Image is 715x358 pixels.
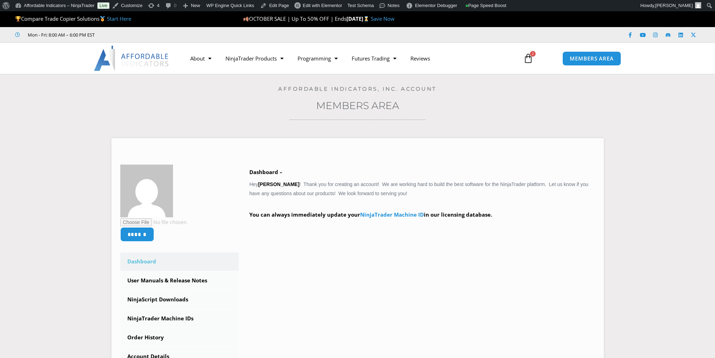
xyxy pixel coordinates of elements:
a: Members Area [316,100,399,111]
a: Live [97,2,109,9]
a: Reviews [403,50,437,66]
a: Save Now [371,15,395,22]
iframe: Customer reviews powered by Trustpilot [104,31,210,38]
a: Futures Trading [345,50,403,66]
a: Programming [291,50,345,66]
img: ⌛ [364,16,369,21]
a: User Manuals & Release Notes [120,271,239,290]
div: Hey ! Thank you for creating an account! We are working hard to build the best software for the N... [249,167,595,230]
a: MEMBERS AREA [562,51,621,66]
a: NinjaTrader Machine ID [360,211,424,218]
span: Mon - Fri: 8:00 AM – 6:00 PM EST [26,31,95,39]
span: OCTOBER SALE | Up To 50% OFF | Ends [243,15,346,22]
img: 🍂 [243,16,249,21]
span: MEMBERS AREA [570,56,614,61]
a: NinjaTrader Machine IDs [120,309,239,328]
nav: Menu [183,50,515,66]
img: 🏆 [15,16,21,21]
img: 673085738d261fa6b61fed6747936c1a7227827edb8f8cdfd7ee6e062d732f31 [120,165,173,217]
span: Edit with Elementor [303,3,342,8]
strong: You can always immediately update your in our licensing database. [249,211,492,218]
span: 2 [530,51,536,57]
strong: [PERSON_NAME] [258,181,299,187]
a: About [183,50,218,66]
a: Order History [120,328,239,347]
a: Dashboard [120,252,239,271]
strong: [DATE] [346,15,371,22]
a: Start Here [107,15,131,22]
img: 🥇 [100,16,105,21]
span: Compare Trade Copier Solutions [15,15,131,22]
a: NinjaScript Downloads [120,290,239,309]
span: [PERSON_NAME] [655,3,693,8]
b: Dashboard – [249,168,282,175]
a: 2 [513,48,544,69]
img: LogoAI | Affordable Indicators – NinjaTrader [94,46,170,71]
a: Affordable Indicators, Inc. Account [278,85,437,92]
a: NinjaTrader Products [218,50,291,66]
